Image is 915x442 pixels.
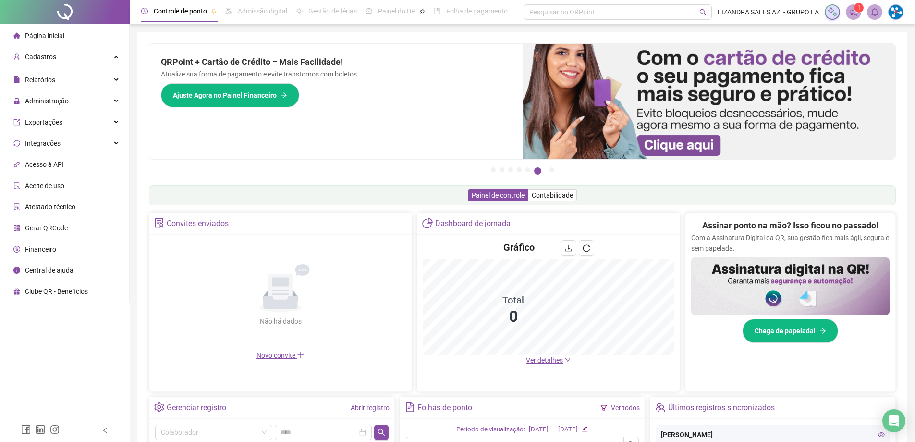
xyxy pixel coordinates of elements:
[668,400,775,416] div: Últimos registros sincronizados
[13,98,20,104] span: lock
[827,7,838,17] img: sparkle-icon.fc2bf0ac1784a2077858766a79e2daf3.svg
[583,244,590,252] span: reload
[503,240,535,254] h4: Gráfico
[534,167,541,175] button: 6
[661,429,885,440] div: [PERSON_NAME]
[529,425,549,435] div: [DATE]
[25,224,68,232] span: Gerar QRCode
[13,267,20,274] span: info-circle
[889,5,903,19] img: 51907
[25,182,64,189] span: Aceite de uso
[699,9,707,16] span: search
[378,7,415,15] span: Painel do DP
[13,288,20,295] span: gift
[565,244,573,252] span: download
[25,139,61,147] span: Integrações
[225,8,232,14] span: file-done
[857,4,861,11] span: 1
[296,8,303,14] span: sun
[564,356,571,363] span: down
[743,319,838,343] button: Chega de papelada!
[141,8,148,14] span: clock-circle
[167,215,229,232] div: Convites enviados
[366,8,372,14] span: dashboard
[13,32,20,39] span: home
[611,404,640,412] a: Ver todos
[13,119,20,126] span: export
[21,425,31,434] span: facebook
[351,404,390,412] a: Abrir registro
[167,400,226,416] div: Gerenciar registro
[238,7,287,15] span: Admissão digital
[508,167,513,172] button: 3
[532,191,573,199] span: Contabilidade
[36,425,45,434] span: linkedin
[297,351,305,359] span: plus
[161,69,511,79] p: Atualize sua forma de pagamento e evite transtornos com boletos.
[13,140,20,147] span: sync
[161,55,511,69] h2: QRPoint + Cartão de Crédito = Mais Facilidade!
[25,266,73,274] span: Central de ajuda
[25,53,56,61] span: Cadastros
[691,257,890,315] img: banner%2F02c71560-61a6-44d4-94b9-c8ab97240462.png
[702,219,878,232] h2: Assinar ponto na mão? Isso ficou no passado!
[819,328,826,334] span: arrow-right
[25,97,69,105] span: Administração
[405,402,415,412] span: file-text
[434,8,440,14] span: book
[25,161,64,168] span: Acesso à API
[491,167,496,172] button: 1
[854,3,864,13] sup: 1
[378,429,385,436] span: search
[472,191,525,199] span: Painel de controle
[25,118,62,126] span: Exportações
[25,245,56,253] span: Financeiro
[523,44,896,159] img: banner%2F75947b42-3b94-469c-a360-407c2d3115d7.png
[878,431,885,438] span: eye
[526,356,563,364] span: Ver detalhes
[435,215,511,232] div: Dashboard de jornada
[755,326,816,336] span: Chega de papelada!
[154,218,164,228] span: solution
[446,7,508,15] span: Folha de pagamento
[25,288,88,295] span: Clube QR - Beneficios
[256,352,305,359] span: Novo convite
[525,167,530,172] button: 5
[154,7,207,15] span: Controle de ponto
[13,203,20,210] span: solution
[517,167,522,172] button: 4
[161,83,299,107] button: Ajuste Agora no Painel Financeiro
[419,9,425,14] span: pushpin
[13,53,20,60] span: user-add
[552,425,554,435] div: -
[13,161,20,168] span: api
[13,225,20,231] span: qrcode
[281,92,287,99] span: arrow-right
[25,203,75,211] span: Atestado técnico
[211,9,217,14] span: pushpin
[526,356,571,364] a: Ver detalhes down
[102,427,109,434] span: left
[882,409,905,432] div: Open Intercom Messenger
[456,425,525,435] div: Período de visualização:
[558,425,578,435] div: [DATE]
[500,167,504,172] button: 2
[25,32,64,39] span: Página inicial
[600,404,607,411] span: filter
[50,425,60,434] span: instagram
[582,426,588,432] span: edit
[718,7,819,17] span: LIZANDRA SALES AZI - GRUPO LA
[308,7,357,15] span: Gestão de férias
[13,182,20,189] span: audit
[417,400,472,416] div: Folhas de ponto
[422,218,432,228] span: pie-chart
[549,167,554,172] button: 7
[173,90,277,101] span: Ajuste Agora no Painel Financeiro
[13,246,20,253] span: dollar
[691,232,890,253] p: Com a Assinatura Digital da QR, sua gestão fica mais ágil, segura e sem papelada.
[655,402,665,412] span: team
[849,8,858,16] span: notification
[154,402,164,412] span: setting
[25,76,55,84] span: Relatórios
[870,8,879,16] span: bell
